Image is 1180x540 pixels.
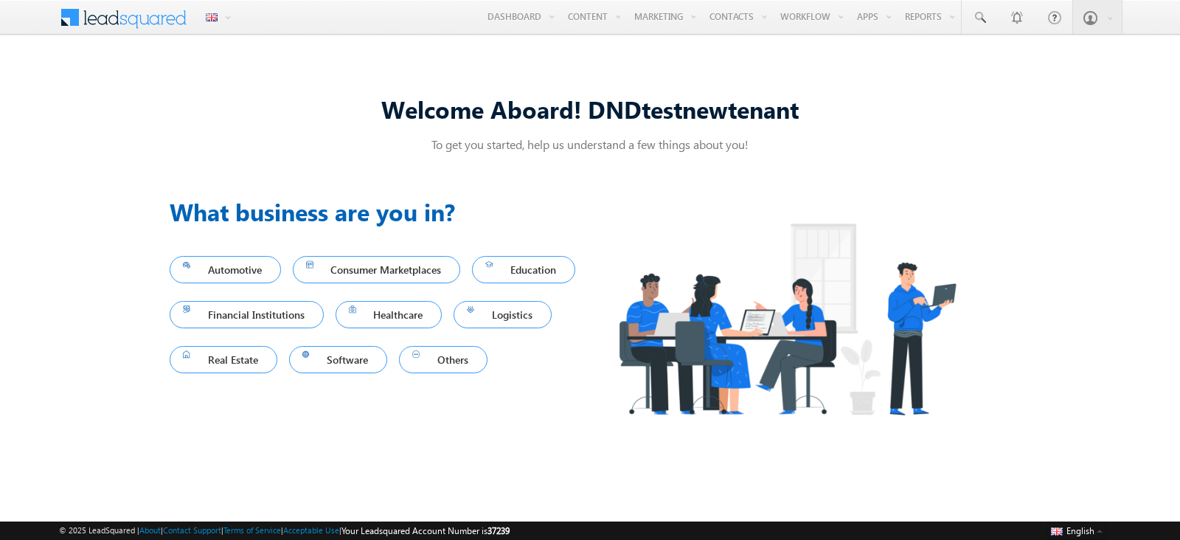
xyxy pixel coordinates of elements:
p: To get you started, help us understand a few things about you! [170,136,1010,152]
button: English [1047,522,1106,539]
span: Healthcare [349,305,429,325]
span: 37239 [487,525,510,536]
span: Software [302,350,375,370]
div: Welcome Aboard! DNDtestnewtenant [170,93,1010,125]
span: Real Estate [183,350,264,370]
span: Automotive [183,260,268,280]
span: Financial Institutions [183,305,310,325]
h3: What business are you in? [170,194,590,229]
span: Others [412,350,474,370]
span: Your Leadsquared Account Number is [341,525,510,536]
a: About [139,525,161,535]
a: Terms of Service [223,525,281,535]
span: Logistics [467,305,538,325]
span: English [1066,525,1094,536]
img: Industry.png [590,194,984,444]
span: Consumer Marketplaces [306,260,448,280]
a: Contact Support [163,525,221,535]
a: Acceptable Use [283,525,339,535]
span: Education [485,260,562,280]
span: © 2025 LeadSquared | | | | | [59,524,510,538]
